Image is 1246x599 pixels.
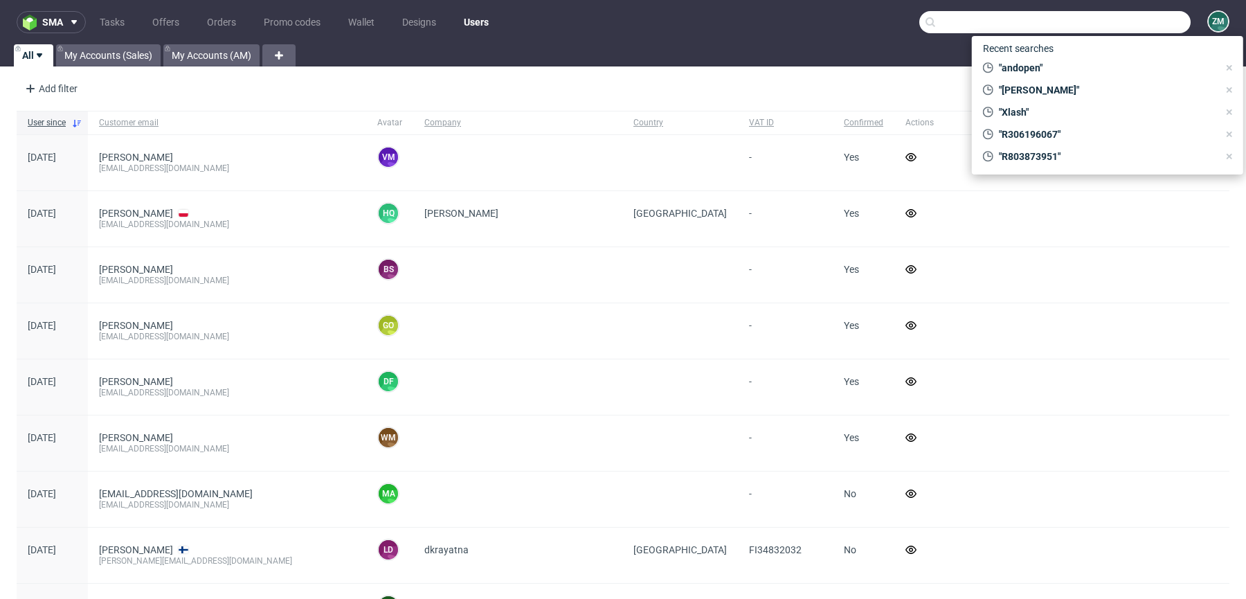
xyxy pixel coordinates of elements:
span: No [844,488,856,499]
button: sma [17,11,86,33]
span: Confirmed [844,117,883,129]
a: Users [455,11,497,33]
span: Company [424,117,611,129]
span: - [749,208,752,219]
span: Yes [844,376,859,387]
span: sma [42,17,63,27]
div: [PERSON_NAME][EMAIL_ADDRESS][DOMAIN_NAME] [99,555,355,566]
span: Yes [844,208,859,219]
figcaption: VM [379,147,398,167]
figcaption: DF [379,372,398,391]
figcaption: WM [379,428,398,447]
a: [PERSON_NAME] [99,432,173,443]
span: [DATE] [28,152,56,163]
figcaption: ZM [1209,12,1228,31]
a: Tasks [91,11,133,33]
a: Wallet [340,11,383,33]
span: [DATE] [28,320,56,331]
figcaption: LD [379,540,398,560]
figcaption: HQ [379,204,398,223]
span: Recent searches [977,37,1059,60]
img: logo [23,15,42,30]
span: "Xlash" [993,105,1218,119]
div: [EMAIL_ADDRESS][DOMAIN_NAME] [99,499,355,510]
span: [DATE] [28,544,56,555]
a: [PERSON_NAME] [99,376,173,387]
a: Orders [199,11,244,33]
a: All [14,44,53,66]
span: - [749,376,752,387]
span: Customer email [99,117,355,129]
div: [EMAIL_ADDRESS][DOMAIN_NAME] [99,219,355,230]
div: Add filter [19,78,80,100]
span: Yes [844,320,859,331]
a: My Accounts (Sales) [56,44,161,66]
span: [PERSON_NAME] [424,208,498,219]
a: Offers [144,11,188,33]
span: [GEOGRAPHIC_DATA] [633,208,727,219]
span: [DATE] [28,432,56,443]
span: - [749,264,752,275]
div: [EMAIL_ADDRESS][DOMAIN_NAME] [99,275,355,286]
span: dkrayatna [424,544,469,555]
div: [EMAIL_ADDRESS][DOMAIN_NAME] [99,331,355,342]
span: Actions [905,117,934,129]
span: [GEOGRAPHIC_DATA] [633,544,727,555]
span: - [749,488,752,499]
span: No [844,544,856,555]
span: - [749,152,752,163]
a: [PERSON_NAME] [99,320,173,331]
a: [PERSON_NAME] [99,544,173,555]
span: "R306196067" [993,127,1218,141]
span: [DATE] [28,264,56,275]
span: "andopen" [993,61,1218,75]
span: [DATE] [28,488,56,499]
a: [EMAIL_ADDRESS][DOMAIN_NAME] [99,488,253,499]
figcaption: ma [379,484,398,503]
span: Yes [844,432,859,443]
span: Avatar [377,117,402,129]
span: "R803873951" [993,150,1218,163]
span: [DATE] [28,376,56,387]
span: FI34832032 [749,544,802,555]
a: [PERSON_NAME] [99,264,173,275]
figcaption: BS [379,260,398,279]
span: Yes [844,152,859,163]
span: - [749,320,752,331]
span: User since [28,117,66,129]
span: Yes [844,264,859,275]
a: Promo codes [255,11,329,33]
div: [EMAIL_ADDRESS][DOMAIN_NAME] [99,443,355,454]
span: Country [633,117,727,129]
a: [PERSON_NAME] [99,208,173,219]
figcaption: GO [379,316,398,335]
span: [DATE] [28,208,56,219]
div: [EMAIL_ADDRESS][DOMAIN_NAME] [99,163,355,174]
span: VAT ID [749,117,822,129]
span: "[PERSON_NAME]" [993,83,1218,97]
div: [EMAIL_ADDRESS][DOMAIN_NAME] [99,387,355,398]
span: - [749,432,752,443]
a: [PERSON_NAME] [99,152,173,163]
a: My Accounts (AM) [163,44,260,66]
a: Designs [394,11,444,33]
